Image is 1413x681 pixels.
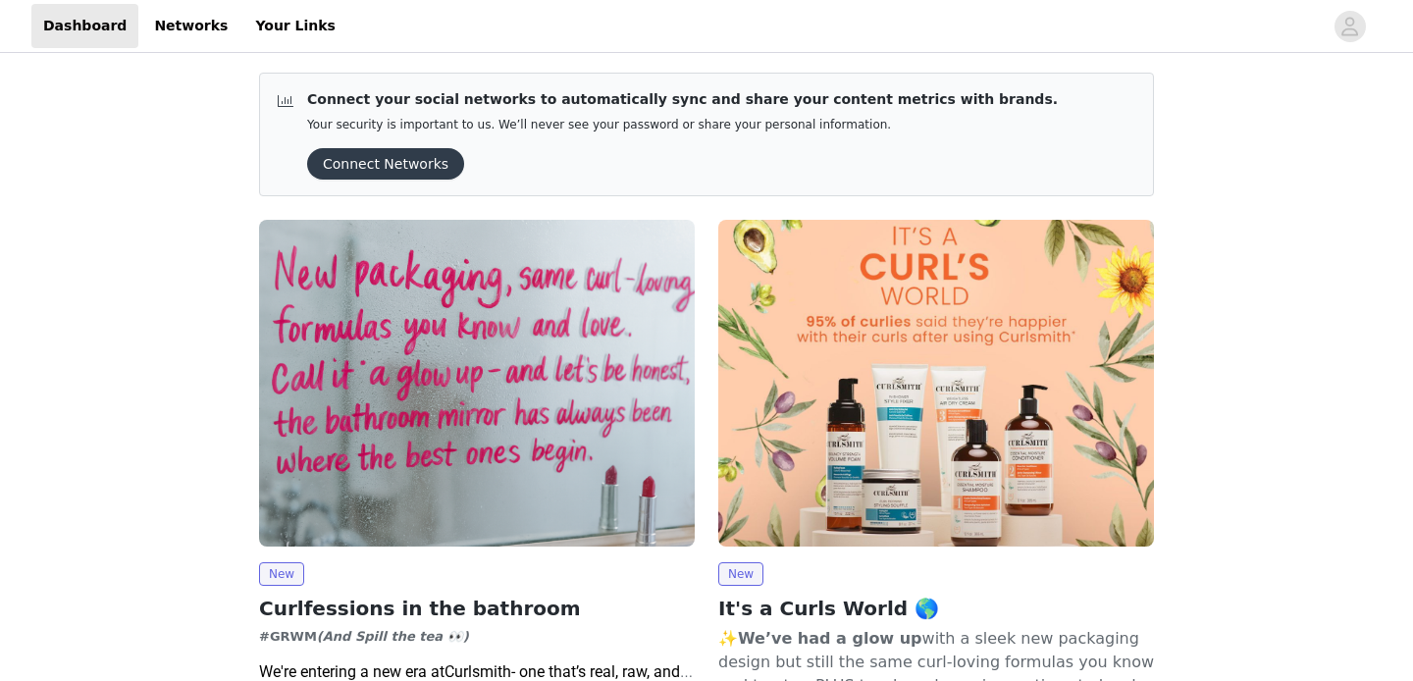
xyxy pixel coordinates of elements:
[31,4,138,48] a: Dashboard
[307,148,464,180] button: Connect Networks
[259,562,304,586] span: New
[259,629,469,644] strong: #GRWM
[317,629,469,644] em: (And Spill the tea 👀)
[718,562,763,586] span: New
[1340,11,1359,42] div: avatar
[259,220,695,547] img: Curlsmith USA
[718,594,1154,623] h2: It's a Curls World 🌎
[259,594,695,623] h2: Curlfessions in the bathroom
[142,4,239,48] a: Networks
[307,118,1058,132] p: Your security is important to us. We’ll never see your password or share your personal information.
[259,662,445,681] span: We're entering a new era at
[718,220,1154,547] img: Curlsmith USA
[445,662,511,681] span: Curlsmith
[738,629,922,648] strong: We’ve had a glow up
[243,4,347,48] a: Your Links
[307,89,1058,110] p: Connect your social networks to automatically sync and share your content metrics with brands.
